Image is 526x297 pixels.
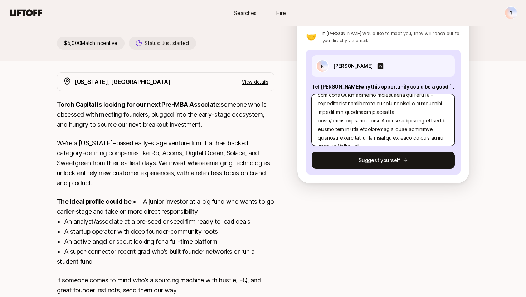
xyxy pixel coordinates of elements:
[312,94,455,146] textarea: Lorem Ipsum, Do sita co Adipi, E se doei Tempor, inci Utlabo, etd magn al en adm VE. Quis nos exe...
[263,6,299,20] a: Hire
[312,82,455,91] p: Tell [PERSON_NAME] why this opportunity could be a good fit
[57,198,133,205] strong: The ideal profile could be:
[57,138,274,188] p: We’re a [US_STATE]–based early-stage venture firm that has backed category-defining companies lik...
[510,9,512,17] p: R
[333,62,372,70] p: [PERSON_NAME]
[57,37,125,50] p: $5,000 Match Incentive
[74,77,171,86] p: [US_STATE], [GEOGRAPHIC_DATA]
[162,40,189,46] span: Just started
[57,197,274,267] p: • A junior investor at a big fund who wants to go earlier-stage and take on more direct responsib...
[145,39,189,47] p: Status:
[306,32,317,41] p: 🤝
[57,101,221,108] strong: Torch Capital is looking for our next Pre-MBA Associate:
[234,9,257,17] span: Searches
[312,152,455,169] button: Suggest yourself
[276,9,286,17] span: Hire
[227,6,263,20] a: Searches
[57,275,274,295] p: If someone comes to mind who’s a sourcing machine with hustle, EQ, and great founder instincts, s...
[322,30,461,44] p: If [PERSON_NAME] would like to meet you, they will reach out to you directly via email.
[321,62,324,70] p: R
[505,6,517,19] button: R
[242,78,268,85] p: View details
[57,100,274,130] p: someone who is obsessed with meeting founders, plugged into the early-stage ecosystem, and hungry...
